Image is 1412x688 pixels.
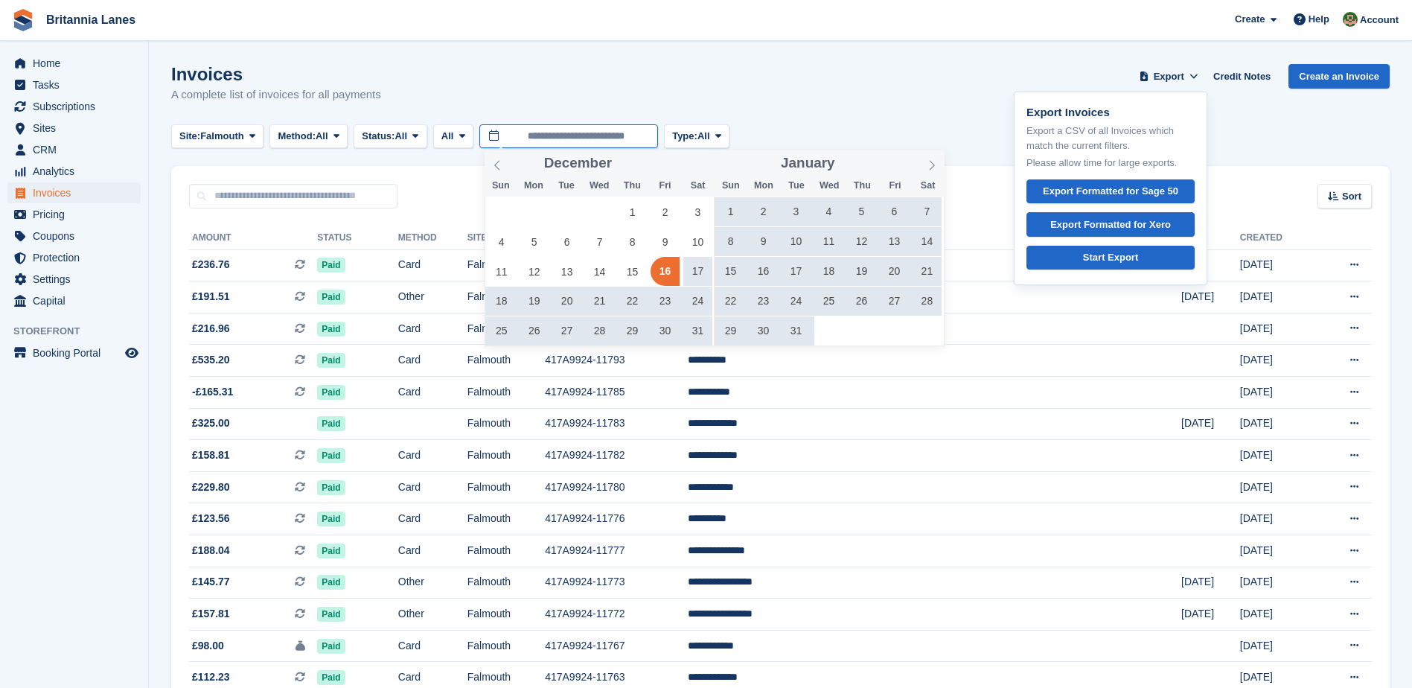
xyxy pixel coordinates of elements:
[517,181,550,191] span: Mon
[913,197,942,226] span: January 7, 2023
[33,118,122,138] span: Sites
[545,345,688,377] td: 417A9924-11793
[847,197,876,226] span: January 5, 2023
[612,156,659,171] input: Year
[1240,281,1316,313] td: [DATE]
[317,385,345,400] span: Paid
[716,287,745,316] span: January 22, 2023
[880,287,909,316] span: January 27, 2023
[33,204,122,225] span: Pricing
[317,353,345,368] span: Paid
[648,181,681,191] span: Fri
[467,567,545,599] td: Falmouth
[200,129,244,144] span: Falmouth
[1026,246,1195,270] a: Start Export
[683,197,712,226] span: December 3, 2022
[467,599,545,631] td: Falmouth
[189,226,317,250] th: Amount
[33,53,122,74] span: Home
[651,197,680,226] span: December 2, 2022
[651,227,680,256] span: December 9, 2022
[398,503,467,535] td: Card
[545,377,688,409] td: 417A9924-11785
[487,227,516,256] span: December 4, 2022
[781,156,834,171] span: January
[545,503,688,535] td: 417A9924-11776
[7,247,141,268] a: menu
[317,480,345,495] span: Paid
[1240,535,1316,567] td: [DATE]
[467,503,545,535] td: Falmouth
[716,197,745,226] span: January 1, 2023
[1050,217,1171,232] div: Export Formatted for Xero
[878,181,911,191] span: Fri
[1240,567,1316,599] td: [DATE]
[317,258,345,273] span: Paid
[33,290,122,311] span: Capital
[814,257,843,286] span: January 18, 2023
[33,161,122,182] span: Analytics
[782,316,811,345] span: January 31, 2023
[1026,179,1195,204] a: Export Formatted for Sage 50
[780,181,813,191] span: Tue
[782,257,811,286] span: January 17, 2023
[1181,281,1240,313] td: [DATE]
[398,281,467,313] td: Other
[552,287,581,316] span: December 20, 2022
[398,440,467,472] td: Card
[1343,12,1358,27] img: Sam Wooldridge
[467,440,545,472] td: Falmouth
[1240,377,1316,409] td: [DATE]
[782,287,811,316] span: January 24, 2023
[618,257,647,286] span: December 15, 2022
[192,352,230,368] span: £535.20
[192,415,230,431] span: £325.00
[1136,64,1201,89] button: Export
[1240,471,1316,503] td: [DATE]
[545,630,688,662] td: 417A9924-11767
[192,447,230,463] span: £158.81
[616,181,648,191] span: Thu
[913,287,942,316] span: January 28, 2023
[747,181,780,191] span: Mon
[33,182,122,203] span: Invoices
[33,247,122,268] span: Protection
[33,96,122,117] span: Subscriptions
[814,287,843,316] span: January 25, 2023
[485,181,517,191] span: Sun
[7,118,141,138] a: menu
[618,197,647,226] span: December 1, 2022
[1026,212,1195,237] a: Export Formatted for Xero
[192,543,230,558] span: £188.04
[467,471,545,503] td: Falmouth
[1240,630,1316,662] td: [DATE]
[545,471,688,503] td: 417A9924-11780
[398,599,467,631] td: Other
[7,96,141,117] a: menu
[1240,599,1316,631] td: [DATE]
[179,129,200,144] span: Site:
[317,290,345,305] span: Paid
[467,313,545,345] td: Falmouth
[398,226,467,250] th: Method
[1083,250,1138,265] div: Start Export
[398,249,467,281] td: Card
[317,607,345,622] span: Paid
[1154,69,1184,84] span: Export
[171,124,263,149] button: Site: Falmouth
[716,257,745,286] span: January 15, 2023
[618,227,647,256] span: December 8, 2022
[7,343,141,363] a: menu
[1240,408,1316,440] td: [DATE]
[7,226,141,246] a: menu
[846,181,878,191] span: Thu
[520,316,549,345] span: December 26, 2022
[317,544,345,558] span: Paid
[1342,189,1361,204] span: Sort
[7,74,141,95] a: menu
[398,567,467,599] td: Other
[651,257,680,286] span: December 16, 2022
[1181,599,1240,631] td: [DATE]
[912,181,945,191] span: Sat
[716,227,745,256] span: January 8, 2023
